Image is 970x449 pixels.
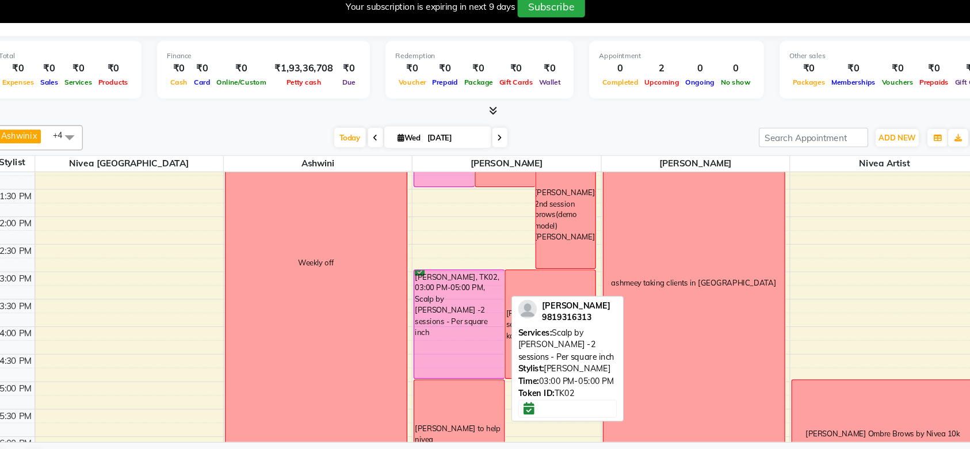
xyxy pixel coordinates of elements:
div: 3:00 PM [48,259,82,271]
div: [PERSON_NAME], TK02, 03:00 PM-05:00 PM, Scalp by [PERSON_NAME] -2 sessions - Per square inch [432,257,515,357]
span: Vouchers [860,80,895,88]
div: Appointment [602,55,745,65]
div: 0 [602,65,641,78]
span: No show [712,80,745,88]
span: [PERSON_NAME] [605,152,778,166]
div: ₹0 [446,65,475,78]
span: Stylist: [528,343,551,352]
div: TK02 [528,365,618,376]
div: 03:00 PM-05:00 PM [528,354,618,366]
button: ADD NEW [857,127,897,143]
span: ADD NEW [860,131,894,139]
span: +4 [99,128,117,138]
span: Time: [528,355,547,364]
span: Ashwini [257,152,430,166]
span: Upcoming [641,80,679,88]
div: 6:00 PM [48,411,82,423]
button: Subscribe [527,5,589,24]
span: Wallet [544,80,570,88]
div: Other sales [778,55,964,65]
span: Today [358,126,387,144]
div: ₹0 [85,65,107,78]
span: Prepaids [895,80,927,88]
span: Cash [204,80,226,88]
div: ₹0 [107,65,138,78]
div: ₹0 [204,65,226,78]
span: Expenses [49,80,85,88]
input: 2025-09-03 [441,127,498,144]
span: Services [107,80,138,88]
div: ₹0 [247,65,299,78]
div: 1:30 PM [48,183,82,195]
div: 3:30 PM [48,284,82,296]
span: Ashwini [51,129,79,138]
div: ₹0 [415,65,446,78]
span: Ongoing [679,80,712,88]
div: [PERSON_NAME] [528,343,618,354]
div: ₹0 [475,65,507,78]
span: Package [475,80,507,88]
div: 5:00 PM [48,360,82,372]
span: Voucher [415,80,446,88]
div: Weekly off [325,245,358,256]
span: Online/Custom [247,80,299,88]
div: 4:30 PM [48,335,82,347]
div: Finance [204,55,382,65]
span: Wed [414,131,441,139]
div: 5:30 PM [48,386,82,398]
div: 2:30 PM [48,234,82,246]
span: Petty cash [311,80,349,88]
div: ₹0 [814,65,860,78]
div: 9819316313 [549,295,613,307]
div: Your subscription is expiring in next 9 days [369,9,525,21]
div: ₹0 [138,65,171,78]
div: Stylist [41,152,82,164]
img: profile [528,284,545,302]
div: ₹0 [507,65,544,78]
span: Card [226,80,247,88]
span: Prepaid [446,80,475,88]
div: [PERSON_NAME] Ombre Brows by Nivea 10k [793,403,935,413]
div: ₹0 [778,65,814,78]
span: Nivea Artist [778,152,952,166]
div: ₹0 [860,65,895,78]
span: [PERSON_NAME] [549,285,613,294]
span: Gift Cards [927,80,964,88]
div: 2 [641,65,679,78]
span: Completed [602,80,641,88]
span: Sales [85,80,107,88]
a: x [79,129,85,138]
span: 1 / 1 [56,425,72,437]
div: ₹0 [226,65,247,78]
div: 4:00 PM [48,310,82,322]
div: [PERSON_NAME] :1/2 session scalp paid full kajal [517,292,598,323]
div: ₹0 [544,65,570,78]
span: Gift Cards [507,80,544,88]
div: [PERSON_NAME] to help nivea [433,398,514,419]
span: Nivea [GEOGRAPHIC_DATA] [83,152,256,166]
div: ₹0 [895,65,927,78]
span: Token ID: [528,366,561,375]
div: [PERSON_NAME]: 2nd session brows(demo model) [PERSON_NAME] [543,181,601,232]
span: Scalp by [PERSON_NAME] -2 sessions - Per square inch [528,310,616,341]
div: Redemption [415,55,570,65]
div: ₹0 [49,65,85,78]
div: ₹0 [362,65,382,78]
div: ashmeey taking clients in [GEOGRAPHIC_DATA] [614,264,766,275]
span: [PERSON_NAME] [430,152,604,166]
div: 2:00 PM [48,208,82,220]
div: ₹0 [927,65,964,78]
span: Due [363,80,381,88]
span: Products [138,80,171,88]
span: Services: [528,310,559,319]
div: Total [49,55,171,65]
div: ₹1,93,36,708 [299,65,362,78]
span: Memberships [814,80,860,88]
div: 0 [712,65,745,78]
span: Packages [778,80,814,88]
div: 0 [679,65,712,78]
input: Search Appointment [750,126,850,144]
